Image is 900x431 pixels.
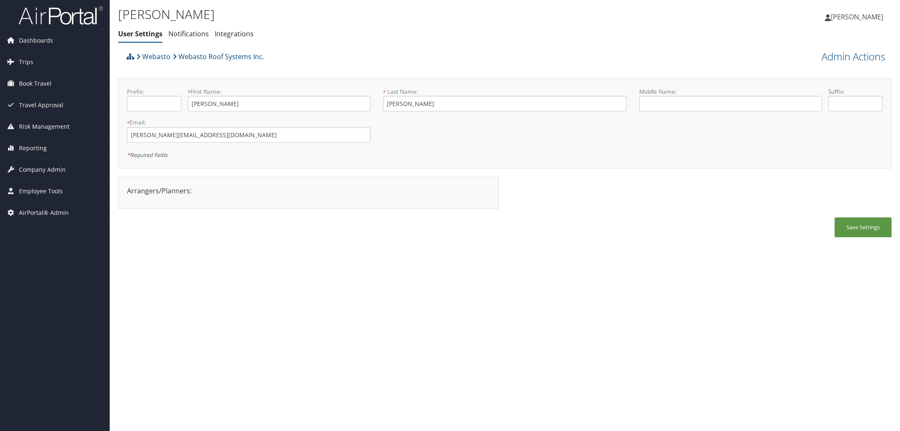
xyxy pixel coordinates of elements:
span: Trips [19,52,33,73]
span: Dashboards [19,30,53,51]
span: Travel Approval [19,95,63,116]
div: Arrangers/Planners: [121,186,496,196]
span: Risk Management [19,116,70,137]
span: Company Admin [19,159,66,180]
span: Employee Tools [19,181,63,202]
a: Webasto [136,48,170,65]
label: First Name: [188,87,370,96]
label: Middle Name: [639,87,822,96]
label: Suffix: [828,87,883,96]
span: AirPortal® Admin [19,202,69,223]
label: Prefix: [127,87,181,96]
button: Save Settings [835,217,892,237]
a: [PERSON_NAME] [825,4,892,30]
a: Webasto Roof Systems Inc. [173,48,264,65]
a: Admin Actions [822,49,885,64]
label: Email: [127,118,370,127]
a: User Settings [118,29,162,38]
span: Book Travel [19,73,51,94]
em: Required fields [127,151,168,159]
img: airportal-logo.png [19,5,103,25]
label: Last Name: [383,87,627,96]
a: Integrations [215,29,254,38]
span: [PERSON_NAME] [831,12,883,22]
a: Notifications [168,29,209,38]
span: Reporting [19,138,47,159]
h1: [PERSON_NAME] [118,5,634,23]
